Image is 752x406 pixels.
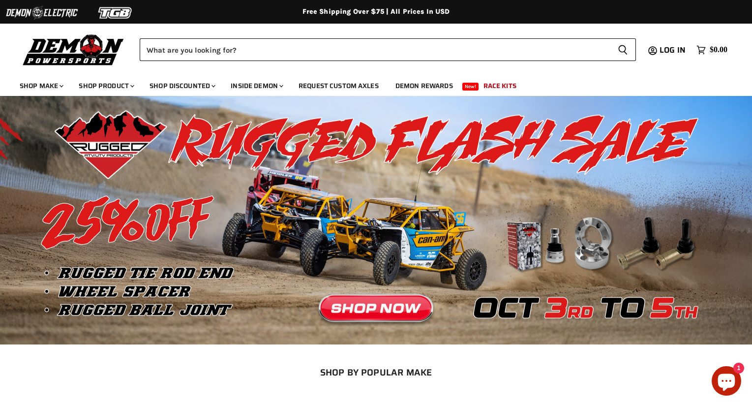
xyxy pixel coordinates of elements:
[692,43,732,57] a: $0.00
[660,44,686,56] span: Log in
[12,76,69,96] a: Shop Make
[12,72,725,96] ul: Main menu
[610,38,636,61] button: Search
[291,76,386,96] a: Request Custom Axles
[223,76,289,96] a: Inside Demon
[476,76,524,96] a: Race Kits
[655,46,692,55] a: Log in
[142,76,221,96] a: Shop Discounted
[709,366,744,398] inbox-online-store-chat: Shopify online store chat
[388,76,460,96] a: Demon Rewards
[12,367,740,377] h2: SHOP BY POPULAR MAKE
[140,38,636,61] form: Product
[79,3,152,22] img: TGB Logo 2
[20,32,127,67] img: Demon Powersports
[710,45,727,55] span: $0.00
[140,38,610,61] input: Search
[462,83,479,91] span: New!
[5,3,79,22] img: Demon Electric Logo 2
[71,76,140,96] a: Shop Product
